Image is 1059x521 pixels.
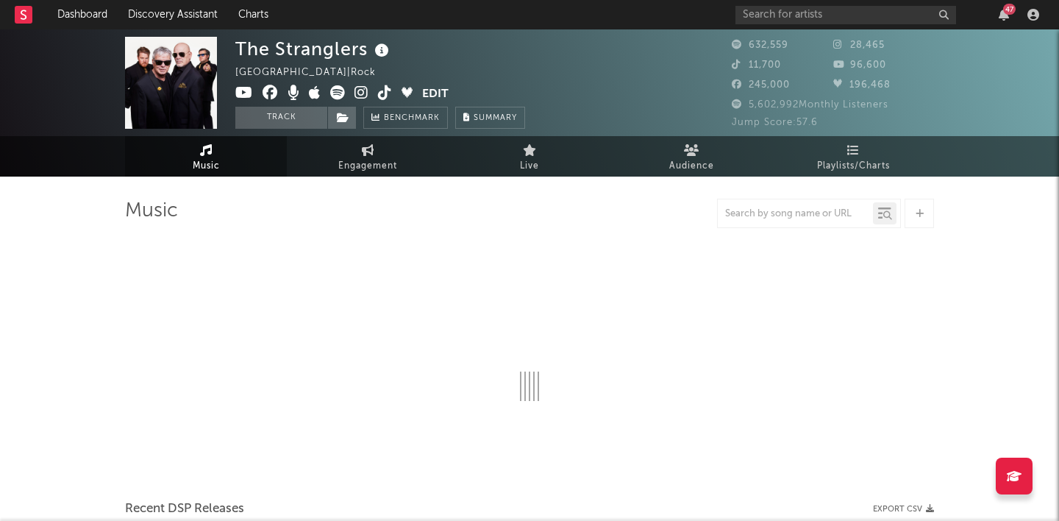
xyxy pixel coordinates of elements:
[235,64,393,82] div: [GEOGRAPHIC_DATA] | Rock
[338,157,397,175] span: Engagement
[732,80,790,90] span: 245,000
[833,60,886,70] span: 96,600
[735,6,956,24] input: Search for artists
[455,107,525,129] button: Summary
[732,60,781,70] span: 11,700
[363,107,448,129] a: Benchmark
[669,157,714,175] span: Audience
[732,118,818,127] span: Jump Score: 57.6
[772,136,934,177] a: Playlists/Charts
[817,157,890,175] span: Playlists/Charts
[873,505,934,514] button: Export CSV
[732,100,888,110] span: 5,602,992 Monthly Listeners
[449,136,610,177] a: Live
[520,157,539,175] span: Live
[610,136,772,177] a: Audience
[287,136,449,177] a: Engagement
[999,9,1009,21] button: 47
[125,500,244,518] span: Recent DSP Releases
[833,80,891,90] span: 196,468
[833,40,885,50] span: 28,465
[384,110,440,127] span: Benchmark
[235,107,327,129] button: Track
[732,40,788,50] span: 632,559
[193,157,220,175] span: Music
[235,37,393,61] div: The Stranglers
[125,136,287,177] a: Music
[718,208,873,220] input: Search by song name or URL
[422,85,449,104] button: Edit
[1003,4,1016,15] div: 47
[474,114,517,122] span: Summary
